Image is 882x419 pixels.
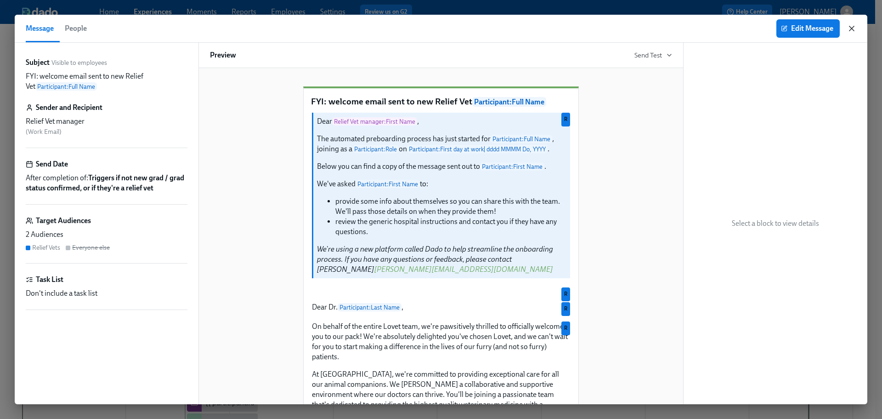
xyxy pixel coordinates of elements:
span: People [65,22,87,35]
div: Relief Vet manager [26,116,187,126]
div: Select a block to view details [684,43,867,404]
button: Send Test [634,51,672,60]
h6: Task List [36,275,63,285]
strong: Triggers if not new grad / grad status confirmed, or if they're a relief vet [26,173,184,192]
div: 2 Audiences [26,230,187,240]
h6: Send Date [36,159,68,169]
div: Used by Relief Vets audience [561,287,570,301]
span: Visible to employees [51,58,107,67]
div: Don't include a task list [26,288,187,298]
div: Used by Relief Vets audience [561,321,570,335]
div: Dear Dr.Participant:Last Name,R [311,301,571,313]
span: Participant : Full Name [472,97,546,107]
span: After completion of: [26,173,187,193]
label: Subject [26,57,50,68]
div: Everyone else [72,243,110,252]
div: R [311,287,571,294]
div: Used by Relief Vets audience [561,302,570,316]
span: Edit Message [783,24,833,33]
span: ( Work Email ) [26,128,62,136]
h6: Preview [210,50,236,60]
span: Participant : Full Name [35,82,97,91]
p: FYI: welcome email sent to new Relief Vet [311,96,571,108]
p: FYI: welcome email sent to new Relief Vet [26,71,187,92]
div: DearRelief Vet manager:First Name, The automated preboarding process has just started forParticip... [311,112,571,279]
h6: Sender and Recipient [36,103,102,113]
div: Used by Relief Vets audience [561,113,570,126]
button: Edit Message [776,19,840,38]
span: Message [26,22,54,35]
div: Relief Vets [32,243,60,252]
h6: Target Audiences [36,216,91,226]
